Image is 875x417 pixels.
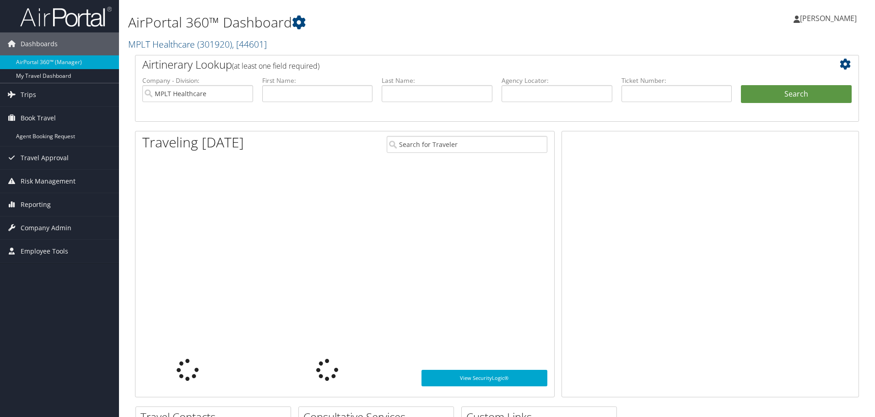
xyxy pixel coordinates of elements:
span: Employee Tools [21,240,68,263]
h2: Airtinerary Lookup [142,57,791,72]
span: Travel Approval [21,146,69,169]
button: Search [741,85,852,103]
span: (at least one field required) [232,61,319,71]
span: , [ 44601 ] [232,38,267,50]
span: ( 301920 ) [197,38,232,50]
label: Company - Division: [142,76,253,85]
h1: Traveling [DATE] [142,133,244,152]
h1: AirPortal 360™ Dashboard [128,13,620,32]
img: airportal-logo.png [20,6,112,27]
a: [PERSON_NAME] [794,5,866,32]
label: Ticket Number: [621,76,732,85]
label: Last Name: [382,76,492,85]
span: Risk Management [21,170,76,193]
span: [PERSON_NAME] [800,13,857,23]
label: First Name: [262,76,373,85]
span: Dashboards [21,32,58,55]
input: Search for Traveler [387,136,547,153]
span: Book Travel [21,107,56,130]
a: MPLT Healthcare [128,38,267,50]
span: Company Admin [21,217,71,239]
label: Agency Locator: [502,76,612,85]
span: Trips [21,83,36,106]
span: Reporting [21,193,51,216]
a: View SecurityLogic® [421,370,547,386]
